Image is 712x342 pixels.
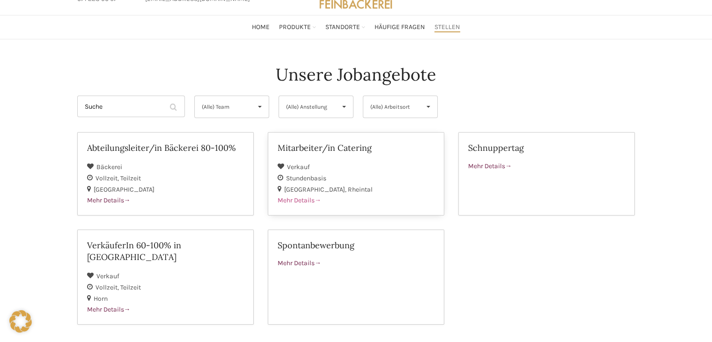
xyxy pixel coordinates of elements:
span: Bäckerei [96,163,122,171]
input: Suche [77,96,185,117]
span: Standorte [325,23,360,32]
a: Produkte [279,18,316,37]
a: Stellen [434,18,460,37]
span: Mehr Details [87,305,131,313]
a: Home [252,18,270,37]
h2: VerkäuferIn 60-100% in [GEOGRAPHIC_DATA] [87,239,244,263]
a: Spontanbewerbung Mehr Details [268,230,444,325]
span: (Alle) Arbeitsort [370,96,415,118]
span: Horn [94,295,108,303]
a: Häufige Fragen [374,18,425,37]
span: Home [252,23,270,32]
span: Produkte [279,23,311,32]
span: (Alle) Anstellung [286,96,330,118]
span: [GEOGRAPHIC_DATA] [284,186,348,193]
span: Stellen [434,23,460,32]
span: Vollzeit [95,174,120,182]
span: Mehr Details [468,162,512,170]
span: Mehr Details [278,259,321,267]
span: Teilzeit [120,283,141,291]
span: Vollzeit [95,283,120,291]
span: ▾ [251,96,269,118]
span: Häufige Fragen [374,23,425,32]
span: Stundenbasis [286,174,326,182]
a: Schnuppertag Mehr Details [458,132,635,216]
span: ▾ [335,96,353,118]
span: Verkauf [287,163,310,171]
a: Mitarbeiter/in Catering Verkauf Stundenbasis [GEOGRAPHIC_DATA] Rheintal Mehr Details [268,132,444,216]
h4: Unsere Jobangebote [276,63,436,86]
h2: Mitarbeiter/in Catering [278,142,434,154]
h2: Abteilungsleiter/in Bäckerei 80-100% [87,142,244,154]
h2: Spontanbewerbung [278,239,434,251]
span: (Alle) Team [202,96,246,118]
span: Teilzeit [120,174,141,182]
span: Mehr Details [278,196,321,204]
span: Mehr Details [87,196,131,204]
span: Verkauf [96,272,119,280]
div: Main navigation [73,18,640,37]
span: ▾ [419,96,437,118]
a: VerkäuferIn 60-100% in [GEOGRAPHIC_DATA] Verkauf Vollzeit Teilzeit Horn Mehr Details [77,230,254,325]
span: Rheintal [348,186,373,193]
a: Standorte [325,18,365,37]
a: Abteilungsleiter/in Bäckerei 80-100% Bäckerei Vollzeit Teilzeit [GEOGRAPHIC_DATA] Mehr Details [77,132,254,216]
h2: Schnuppertag [468,142,625,154]
span: [GEOGRAPHIC_DATA] [94,186,154,193]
